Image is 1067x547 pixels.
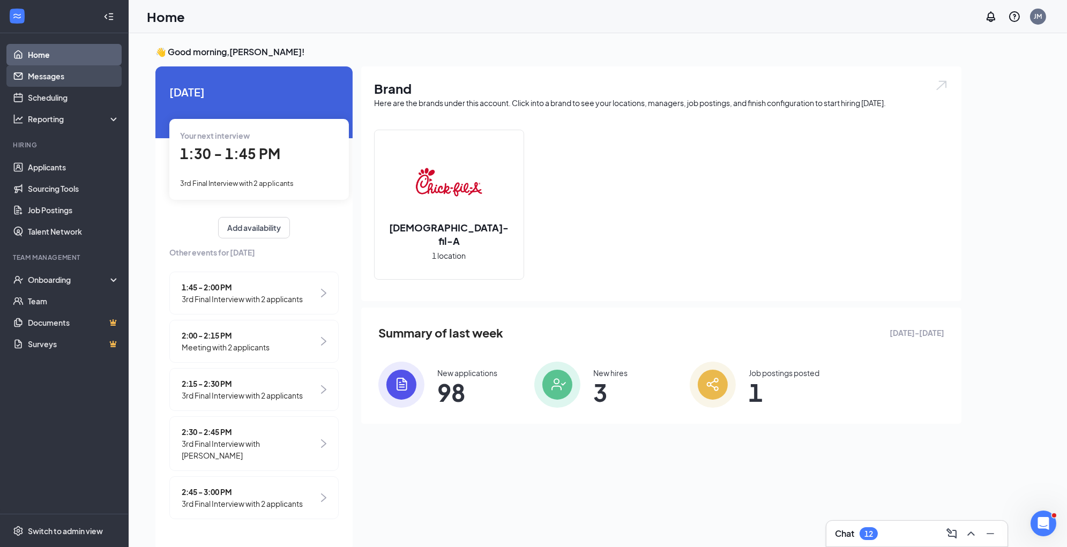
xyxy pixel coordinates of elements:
a: DocumentsCrown [28,312,120,333]
img: Chick-fil-A [415,148,483,216]
div: Here are the brands under this account. Click into a brand to see your locations, managers, job p... [374,98,949,108]
iframe: Intercom live chat [1031,511,1056,536]
svg: Notifications [984,10,997,23]
a: Home [28,44,120,65]
span: 98 [437,383,497,402]
div: New applications [437,368,497,378]
h2: [DEMOGRAPHIC_DATA]-fil-A [375,221,524,248]
span: [DATE] [169,84,339,100]
button: ChevronUp [962,525,980,542]
h1: Brand [374,79,949,98]
span: 2:45 - 3:00 PM [182,486,303,498]
span: 1 [749,383,819,402]
svg: Settings [13,526,24,536]
span: 3 [593,383,628,402]
svg: UserCheck [13,274,24,285]
span: 3rd Final Interview with [PERSON_NAME] [182,438,318,461]
a: Job Postings [28,199,120,221]
svg: ComposeMessage [945,527,958,540]
div: 12 [864,529,873,538]
span: 3rd Final Interview with 2 applicants [182,498,303,509]
span: Meeting with 2 applicants [182,341,270,353]
span: 2:30 - 2:45 PM [182,426,318,438]
span: Your next interview [180,131,250,140]
svg: QuestionInfo [1008,10,1021,23]
div: Hiring [13,140,117,149]
div: Onboarding [28,274,110,285]
div: Job postings posted [749,368,819,378]
a: Sourcing Tools [28,178,120,199]
h1: Home [147,8,185,26]
h3: 👋 Good morning, [PERSON_NAME] ! [155,46,961,58]
span: Summary of last week [378,324,503,342]
img: open.6027fd2a22e1237b5b06.svg [935,79,949,92]
span: 3rd Final Interview with 2 applicants [180,179,294,188]
svg: Collapse [103,11,114,22]
span: 1:30 - 1:45 PM [180,145,280,162]
button: Add availability [218,217,290,238]
a: Team [28,290,120,312]
a: Applicants [28,156,120,178]
button: Minimize [982,525,999,542]
span: 3rd Final Interview with 2 applicants [182,389,303,401]
img: icon [534,362,580,408]
svg: ChevronUp [965,527,978,540]
img: icon [690,362,736,408]
svg: Minimize [984,527,997,540]
div: Reporting [28,114,120,124]
svg: Analysis [13,114,24,124]
a: Messages [28,65,120,87]
span: 2:15 - 2:30 PM [182,378,303,389]
a: Talent Network [28,221,120,242]
div: Team Management [13,253,117,262]
span: 3rd Final Interview with 2 applicants [182,293,303,305]
div: Switch to admin view [28,526,103,536]
a: SurveysCrown [28,333,120,355]
span: Other events for [DATE] [169,246,339,258]
span: [DATE] - [DATE] [890,327,944,339]
img: icon [378,362,424,408]
span: 1 location [432,250,466,261]
span: 2:00 - 2:15 PM [182,329,270,341]
span: 1:45 - 2:00 PM [182,281,303,293]
svg: WorkstreamLogo [12,11,23,21]
h3: Chat [835,528,854,539]
div: JM [1034,12,1042,21]
button: ComposeMessage [943,525,960,542]
div: New hires [593,368,628,378]
a: Scheduling [28,87,120,108]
